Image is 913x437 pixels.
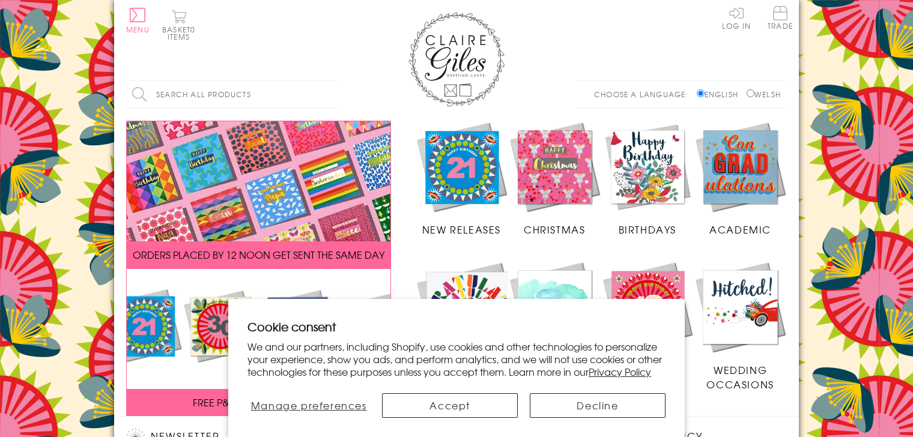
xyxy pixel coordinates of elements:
span: Trade [768,6,793,29]
input: English [697,89,705,97]
a: Birthdays [601,121,694,237]
span: Wedding Occasions [706,363,774,391]
span: FREE P&P ON ALL UK ORDERS [193,395,325,409]
label: Welsh [747,89,781,100]
span: Manage preferences [251,398,367,412]
a: Wedding Occasions [694,261,787,391]
img: Claire Giles Greetings Cards [408,12,505,107]
a: Sympathy [508,261,601,377]
p: Choose a language: [594,89,694,100]
span: Menu [126,24,150,35]
span: Birthdays [619,222,676,237]
a: Academic [694,121,787,237]
a: Congratulations [415,261,523,392]
input: Search all products [126,81,336,108]
h2: Cookie consent [247,318,666,335]
span: ORDERS PLACED BY 12 NOON GET SENT THE SAME DAY [133,247,384,262]
a: Christmas [508,121,601,237]
span: Academic [709,222,771,237]
label: English [697,89,744,100]
button: Accept [382,393,518,418]
span: New Releases [422,222,501,237]
p: We and our partners, including Shopify, use cookies and other technologies to personalize your ex... [247,340,666,378]
a: Log In [722,6,751,29]
a: New Releases [415,121,508,237]
a: Privacy Policy [589,364,651,379]
button: Basket0 items [162,10,195,40]
button: Decline [530,393,666,418]
a: Trade [768,6,793,32]
button: Manage preferences [247,393,370,418]
input: Search [324,81,336,108]
span: Christmas [524,222,585,237]
span: 0 items [168,24,195,42]
input: Welsh [747,89,754,97]
button: Menu [126,8,150,33]
a: Age Cards [601,261,694,377]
